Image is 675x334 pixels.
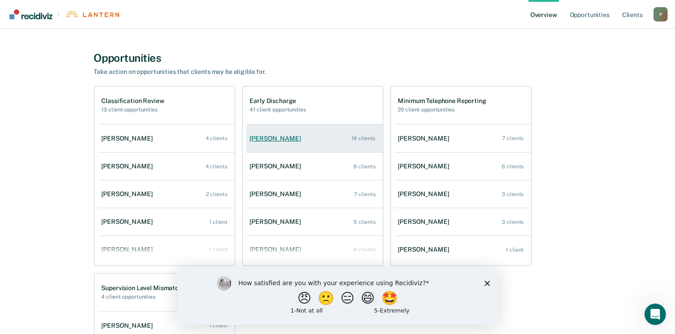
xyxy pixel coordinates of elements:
h1: Classification Review [102,97,164,105]
h1: Supervision Level Mismatch [102,284,182,292]
a: [PERSON_NAME] 4 clients [246,237,383,262]
div: [PERSON_NAME] [398,163,453,170]
div: [PERSON_NAME] [102,322,156,330]
div: 1 client [506,247,524,253]
div: 6 clients [502,163,524,170]
div: [PERSON_NAME] [102,135,156,142]
a: [PERSON_NAME] 14 clients [246,126,383,151]
div: [PERSON_NAME] [102,163,156,170]
img: Recidiviz [9,9,52,19]
h2: 4 client opportunities [102,294,182,300]
a: [PERSON_NAME] 5 clients [246,209,383,235]
a: [PERSON_NAME] 3 clients [395,181,531,207]
a: [PERSON_NAME] 7 clients [395,126,531,151]
div: P [654,7,668,21]
a: [PERSON_NAME] 7 clients [246,181,383,207]
div: [PERSON_NAME] [250,190,305,198]
div: [PERSON_NAME] [250,246,305,253]
div: [PERSON_NAME] [102,246,156,253]
a: [PERSON_NAME] 6 clients [395,154,531,179]
a: [PERSON_NAME] 4 clients [98,154,235,179]
h1: Early Discharge [250,97,306,105]
div: [PERSON_NAME] [398,218,453,226]
div: 3 clients [502,219,524,225]
a: [PERSON_NAME] 1 client [98,209,235,235]
a: [PERSON_NAME] 4 clients [98,126,235,151]
div: [PERSON_NAME] [398,190,453,198]
div: 4 clients [206,135,228,141]
div: 4 clients [206,163,228,170]
span: | [52,10,65,18]
a: [PERSON_NAME] 3 clients [395,209,531,235]
div: 1 client [209,247,227,253]
h2: 13 client opportunities [102,107,164,113]
div: [PERSON_NAME] [102,190,156,198]
div: [PERSON_NAME] [250,163,305,170]
div: Take action on opportunities that clients may be eligible for. [94,68,408,76]
a: [PERSON_NAME] 1 client [98,237,235,262]
div: 2 clients [206,191,228,197]
iframe: Survey by Kim from Recidiviz [177,267,498,325]
div: 7 clients [354,191,376,197]
img: Lantern [65,11,119,17]
a: [PERSON_NAME] 8 clients [246,154,383,179]
div: [PERSON_NAME] [102,218,156,226]
button: Profile dropdown button [654,7,668,21]
a: [PERSON_NAME] 1 client [395,237,531,262]
div: Opportunities [94,51,581,64]
div: 1 client [209,322,227,329]
div: [PERSON_NAME] [250,218,305,226]
div: [PERSON_NAME] [250,135,305,142]
iframe: Intercom live chat [645,304,666,325]
div: 7 clients [503,135,524,141]
a: [PERSON_NAME] 2 clients [98,181,235,207]
div: 14 clients [352,135,376,141]
div: 8 clients [354,163,376,170]
div: 5 clients [354,219,376,225]
div: [PERSON_NAME] [398,246,453,253]
h1: Minimum Telephone Reporting [398,97,486,105]
div: 1 client [209,219,227,225]
h2: 20 client opportunities [398,107,486,113]
h2: 41 client opportunities [250,107,306,113]
div: 4 clients [354,247,376,253]
div: 3 clients [502,191,524,197]
div: [PERSON_NAME] [398,135,453,142]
